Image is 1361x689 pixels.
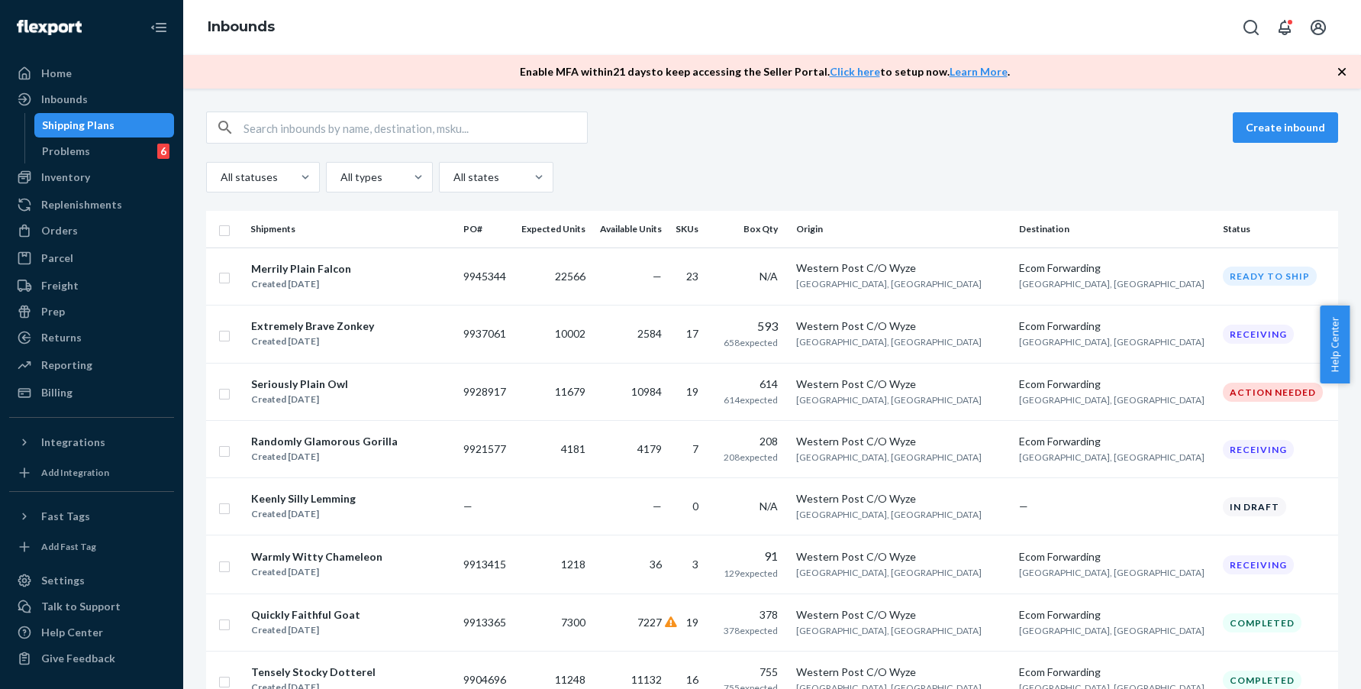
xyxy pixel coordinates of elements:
div: Extremely Brave Zonkey [251,319,374,334]
div: Ecom Forwarding [1019,434,1210,449]
div: In draft [1223,497,1286,516]
input: All statuses [219,170,221,185]
div: Ecom Forwarding [1019,665,1210,680]
img: Flexport logo [17,20,82,35]
span: — [653,270,662,283]
span: 614 expected [724,394,778,406]
a: Orders [9,218,174,243]
div: Western Post C/O Wyze [796,260,1007,276]
div: Seriously Plain Owl [251,377,348,392]
th: Status [1217,211,1338,247]
div: Created [DATE] [251,564,382,580]
div: Reporting [41,357,92,373]
span: 4179 [637,442,662,455]
span: 10002 [555,327,585,340]
span: N/A [760,500,778,513]
div: 614 [717,377,779,392]
input: All types [339,170,340,185]
span: [GEOGRAPHIC_DATA], [GEOGRAPHIC_DATA] [796,278,982,290]
div: Completed [1223,613,1301,632]
div: Freight [41,278,79,293]
td: 9928917 [457,364,514,421]
div: Western Post C/O Wyze [796,434,1007,449]
div: Add Fast Tag [41,540,96,553]
span: 2584 [637,327,662,340]
div: Created [DATE] [251,506,356,522]
th: PO# [457,211,514,247]
a: Talk to Support [9,594,174,619]
a: Inventory [9,165,174,189]
div: Prep [41,304,65,319]
div: 755 [717,665,779,680]
span: 7 [692,442,698,455]
span: 378 expected [724,625,778,636]
div: Western Post C/O Wyze [796,377,1007,392]
button: Open notifications [1269,12,1300,43]
span: 19 [686,616,698,629]
span: 658 expected [724,337,778,348]
th: Shipments [244,211,457,247]
span: — [463,500,472,513]
ol: breadcrumbs [195,5,287,50]
span: Help Center [1320,306,1350,383]
span: 0 [692,500,698,513]
th: Origin [790,211,1013,247]
div: Receiving [1223,555,1294,574]
div: 91 [717,548,779,565]
div: Merrily Plain Falcon [251,261,351,277]
input: All states [452,170,453,185]
td: 9945344 [457,247,514,305]
div: Created [DATE] [251,449,398,464]
th: SKUs [668,211,711,247]
span: 19 [686,385,698,398]
p: Enable MFA within 21 days to keep accessing the Seller Portal. to setup now. . [520,64,1010,79]
button: Open Search Box [1236,12,1266,43]
div: Returns [41,330,82,345]
div: Ready to ship [1223,267,1317,286]
button: Close Navigation [144,12,174,43]
td: 9937061 [457,305,514,364]
td: 9913365 [457,594,514,652]
th: Destination [1013,211,1216,247]
div: Created [DATE] [251,334,374,349]
span: 7227 [637,616,662,629]
div: 378 [717,607,779,623]
div: Inbounds [41,92,88,107]
div: Orders [41,223,78,238]
td: 9913415 [457,535,514,594]
button: Open account menu [1303,12,1334,43]
a: Shipping Plans [34,113,175,137]
div: Shipping Plans [42,118,114,133]
span: [GEOGRAPHIC_DATA], [GEOGRAPHIC_DATA] [796,336,982,348]
div: Western Post C/O Wyze [796,607,1007,623]
div: Quickly Faithful Goat [251,607,360,623]
div: Problems [42,144,90,159]
a: Settings [9,568,174,593]
span: [GEOGRAPHIC_DATA], [GEOGRAPHIC_DATA] [1019,567,1205,578]
span: 129 expected [724,568,778,579]
div: Receiving [1223,325,1294,344]
div: Created [DATE] [251,392,348,407]
span: 23 [686,270,698,283]
span: [GEOGRAPHIC_DATA], [GEOGRAPHIC_DATA] [796,567,982,578]
a: Problems6 [34,139,175,163]
div: Ecom Forwarding [1019,607,1210,623]
td: 9921577 [457,421,514,478]
span: — [653,500,662,513]
span: [GEOGRAPHIC_DATA], [GEOGRAPHIC_DATA] [1019,336,1205,348]
a: Parcel [9,246,174,270]
a: Help Center [9,620,174,645]
div: 208 [717,434,779,449]
div: Ecom Forwarding [1019,377,1210,392]
div: Warmly Witty Chameleon [251,549,382,564]
div: Ecom Forwarding [1019,549,1210,564]
span: [GEOGRAPHIC_DATA], [GEOGRAPHIC_DATA] [1019,278,1205,290]
div: Ecom Forwarding [1019,260,1210,276]
span: 11248 [555,673,585,686]
span: — [1019,500,1028,513]
th: Available Units [592,211,668,247]
a: Freight [9,273,174,298]
span: 17 [686,327,698,340]
div: Add Integration [41,466,109,479]
a: Returns [9,325,174,350]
